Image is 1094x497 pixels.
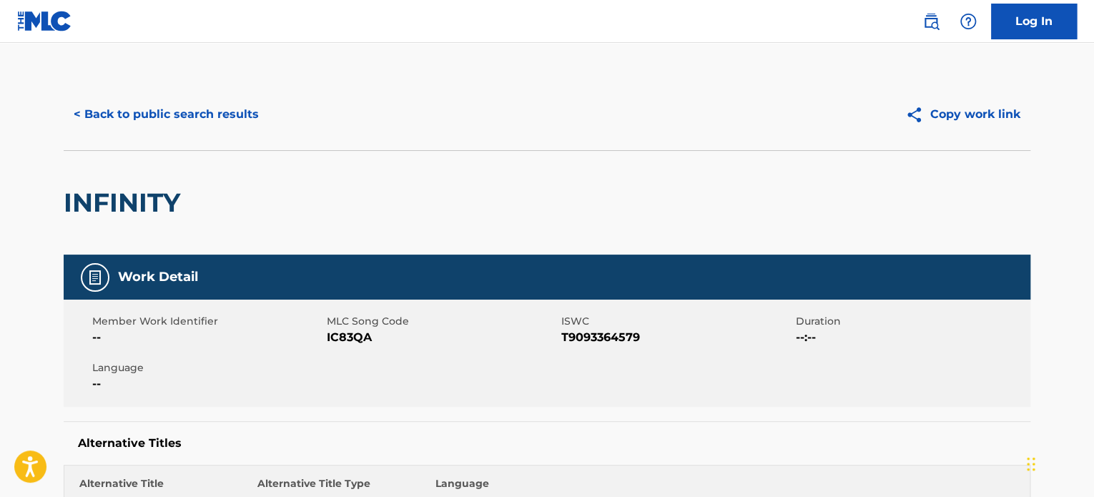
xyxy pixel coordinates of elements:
[922,13,940,30] img: search
[796,314,1027,329] span: Duration
[561,329,792,346] span: T9093364579
[92,360,323,375] span: Language
[991,4,1077,39] a: Log In
[78,436,1016,451] h5: Alternative Titles
[118,269,198,285] h5: Work Detail
[1022,428,1094,497] iframe: Chat Widget
[92,329,323,346] span: --
[895,97,1030,132] button: Copy work link
[1027,443,1035,486] div: Drag
[917,7,945,36] a: Public Search
[327,329,558,346] span: IC83QA
[327,314,558,329] span: MLC Song Code
[905,106,930,124] img: Copy work link
[92,375,323,393] span: --
[561,314,792,329] span: ISWC
[64,97,269,132] button: < Back to public search results
[17,11,72,31] img: MLC Logo
[954,7,982,36] div: Help
[64,187,187,219] h2: INFINITY
[92,314,323,329] span: Member Work Identifier
[796,329,1027,346] span: --:--
[87,269,104,286] img: Work Detail
[960,13,977,30] img: help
